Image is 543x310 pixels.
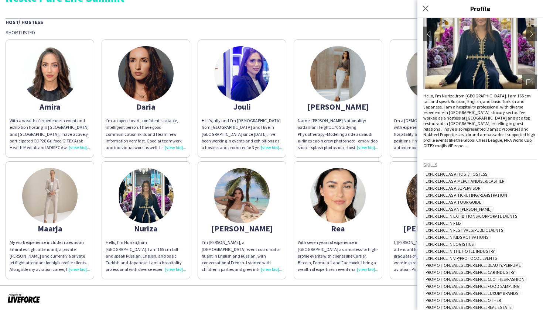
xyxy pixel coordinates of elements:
div: Nuriza [106,225,186,232]
span: Experience in Festivals/Public Events [423,227,505,233]
div: I’m [PERSON_NAME], a [DEMOGRAPHIC_DATA] event coordinator fluent in English and Russian, with con... [202,239,282,273]
span: Experience as a Host/Hostess [423,171,489,177]
span: Experience in F&B [423,220,463,226]
div: Open photos pop-in [522,75,537,89]
div: I'm an open-heart, confident, sociable, intelligent person. I have good communication skills and ... [106,117,186,151]
div: I’m a [DEMOGRAPHIC_DATA] Georgian with experience working in numerous hospitality and client faci... [394,117,474,151]
img: thumb-8153b311-7d44-4e1d-afb8-8fd4f1f56fe2.jpg [406,168,462,223]
span: Promotion/Sales Experience: Clothes/Fashion [423,276,527,282]
img: thumb-ed099fa7-420b-4e7e-a244-c78868f51d91.jpg [310,46,366,101]
div: [PERSON_NAME] [202,225,282,232]
span: Experience as an [PERSON_NAME] [423,206,494,212]
h3: Profile [417,4,543,13]
div: Hello, I’m Nuriza,from [GEOGRAPHIC_DATA]. I am 165 cm tall and speak Russian, English, and basic ... [423,93,537,148]
span: Experience in Kids Activations [423,234,491,240]
div: Shortlisted [6,29,537,36]
span: Experience in Logistics [423,241,476,247]
span: Promotion/Sales Experience: Food Sampling [423,283,522,289]
div: Daria [106,103,186,110]
img: thumb-668bd5b8d56f9.jpeg [214,168,270,223]
div: Name: [PERSON_NAME] Nationality: jordanian Height: 170 Studying Physiotherapy -Modeling aside as ... [298,117,378,151]
img: thumb-52037ed3-06cc-4267-8916-2e317a7ccf61.jpg [22,168,78,223]
div: Hi it’s jully and I’m [DEMOGRAPHIC_DATA] from [GEOGRAPHIC_DATA] and I live in [GEOGRAPHIC_DATA] s... [202,117,282,151]
img: Powered by Liveforce [7,293,40,303]
div: Maarja [10,225,90,232]
div: I, [PERSON_NAME] is formerly a flight attendant for Emirates Airlines. A proud graduate of [GEOGR... [394,239,474,273]
span: Promotion/Sales Experience: Other [423,297,503,303]
span: Experience in VIP/Protocol Events [423,255,499,261]
div: With seven years of experience in [GEOGRAPHIC_DATA] as a hostess for high-profile events with cli... [298,239,378,273]
span: Promotion/Sales Experience: Car Industry [423,269,517,275]
div: My work experience includes roles as an Emirates flight attendant, a private [PERSON_NAME] and cu... [10,239,90,273]
div: Jouli [202,103,282,110]
h3: Skills [423,162,537,168]
div: Rea [298,225,378,232]
img: thumb-bb5d36cb-dfbe-4f67-92b6-7397ff9cae96.jpg [406,46,462,101]
span: Experience in The Hotel Industry [423,248,497,254]
img: thumb-a3aa1708-8b7e-4678-bafe-798ea0816525.jpg [118,46,174,101]
div: [PERSON_NAME] [298,103,378,110]
span: Experience as a Merchandiser/Cashier [423,178,506,184]
img: thumb-6582a0cdb5742.jpeg [22,46,78,101]
div: [PERSON_NAME] [394,225,474,232]
img: thumb-67fcbe4ad7804.jpeg [214,46,270,101]
img: thumb-662663ac8a79d.png [118,168,174,223]
img: thumb-8378dd9b-9fe5-4f27-a785-a8afdcbe3a4b.jpg [310,168,366,223]
span: Promotion/Sales Experience: Beauty/Perfume [423,262,523,268]
span: Experience in Exhibitions/Corporate Events [423,213,519,219]
div: Hello, I’m Nuriza,from [GEOGRAPHIC_DATA]. I am 165 cm tall and speak Russian, English, and basic ... [106,239,186,273]
div: With a wealth of experience in event and exhibition hosting in [GEOGRAPHIC_DATA] and [GEOGRAPHIC_... [10,117,90,151]
div: Host/ Hostess [6,18,537,25]
span: Experience as a Tour Guide [423,199,484,205]
span: Experience as a Ticketing/Registration [423,192,509,198]
div: Amira [10,103,90,110]
span: Promotion/Sales Experience: Real Estate [423,304,514,310]
span: Promotion/Sales Experience: Luxury Brands [423,290,520,296]
span: Experience as a Supervisor [423,185,482,191]
div: Keti [394,103,474,110]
